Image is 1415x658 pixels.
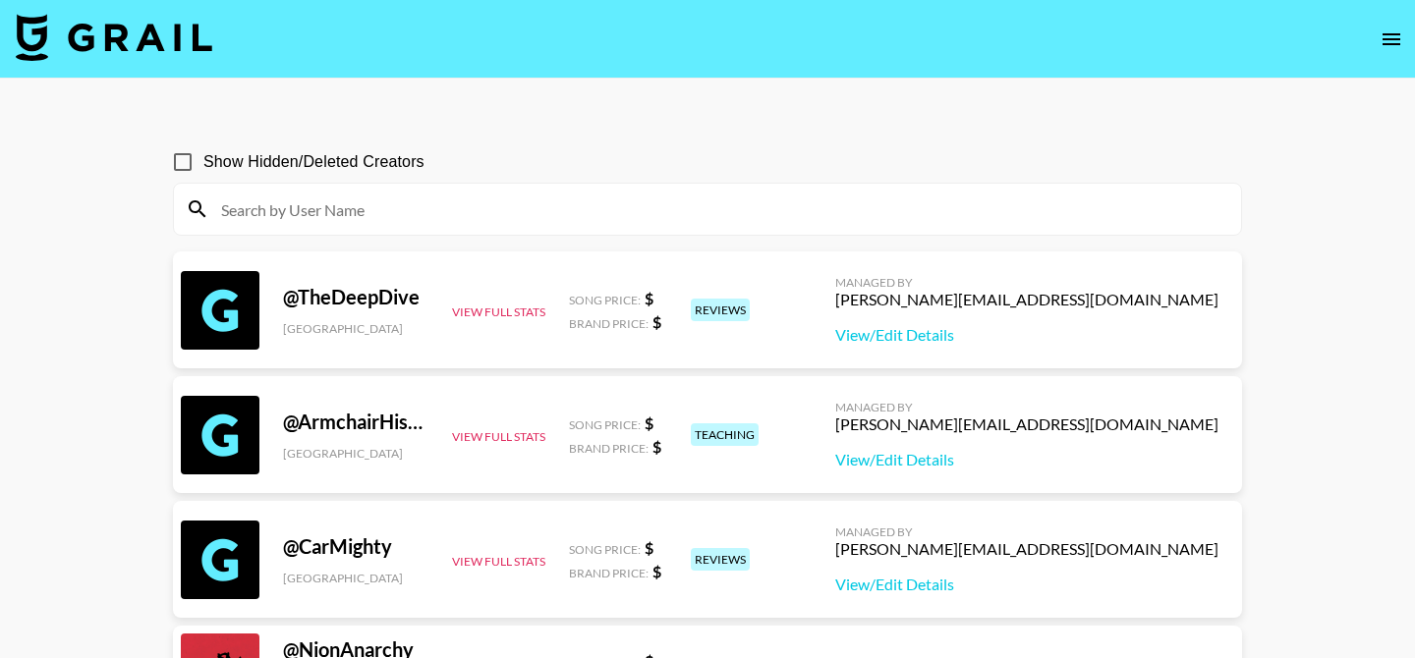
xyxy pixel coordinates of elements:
strong: $ [652,437,661,456]
div: @ TheDeepDive [283,285,428,309]
strong: $ [645,289,653,307]
strong: $ [645,538,653,557]
span: Brand Price: [569,441,649,456]
div: @ ArmchairHistorian [283,410,428,434]
div: reviews [691,548,750,571]
div: [PERSON_NAME][EMAIL_ADDRESS][DOMAIN_NAME] [835,290,1218,309]
strong: $ [652,312,661,331]
span: Song Price: [569,417,641,432]
span: Show Hidden/Deleted Creators [203,150,424,174]
img: Grail Talent [16,14,212,61]
div: reviews [691,299,750,321]
div: [GEOGRAPHIC_DATA] [283,321,428,336]
span: Brand Price: [569,566,649,580]
strong: $ [652,562,661,580]
div: Managed By [835,400,1218,414]
a: View/Edit Details [835,325,1218,345]
span: Brand Price: [569,316,649,331]
span: Song Price: [569,293,641,307]
div: @ CarMighty [283,534,428,559]
button: View Full Stats [452,554,545,569]
a: View/Edit Details [835,450,1218,469]
div: [PERSON_NAME][EMAIL_ADDRESS][DOMAIN_NAME] [835,539,1218,559]
div: [PERSON_NAME][EMAIL_ADDRESS][DOMAIN_NAME] [835,414,1218,434]
button: open drawer [1372,20,1411,59]
button: View Full Stats [452,429,545,444]
div: Managed By [835,275,1218,290]
span: Song Price: [569,542,641,557]
input: Search by User Name [209,193,1229,225]
div: [GEOGRAPHIC_DATA] [283,571,428,585]
div: Managed By [835,524,1218,539]
div: teaching [691,423,759,446]
strong: $ [645,413,653,432]
a: View/Edit Details [835,575,1218,594]
div: [GEOGRAPHIC_DATA] [283,446,428,461]
button: View Full Stats [452,304,545,319]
